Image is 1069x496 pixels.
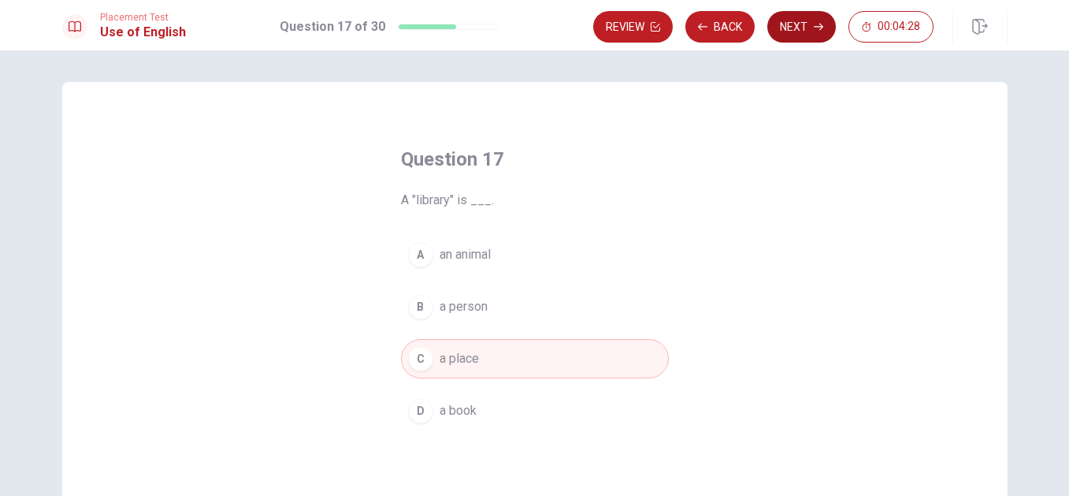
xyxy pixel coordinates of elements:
div: B [408,294,433,319]
button: Back [685,11,755,43]
button: Aan animal [401,235,669,274]
div: D [408,398,433,423]
h1: Question 17 of 30 [280,17,385,36]
h1: Use of English [100,23,186,42]
span: a person [440,297,488,316]
span: an animal [440,245,491,264]
span: a book [440,401,477,420]
button: Ba person [401,287,669,326]
span: 00:04:28 [878,21,920,33]
span: a place [440,349,479,368]
div: C [408,346,433,371]
button: Next [767,11,836,43]
button: 00:04:28 [848,11,934,43]
span: A "library" is ___. [401,191,669,210]
h4: Question 17 [401,147,669,172]
div: A [408,242,433,267]
span: Placement Test [100,12,186,23]
button: Review [593,11,673,43]
button: Ca place [401,339,669,379]
button: Da book [401,391,669,431]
